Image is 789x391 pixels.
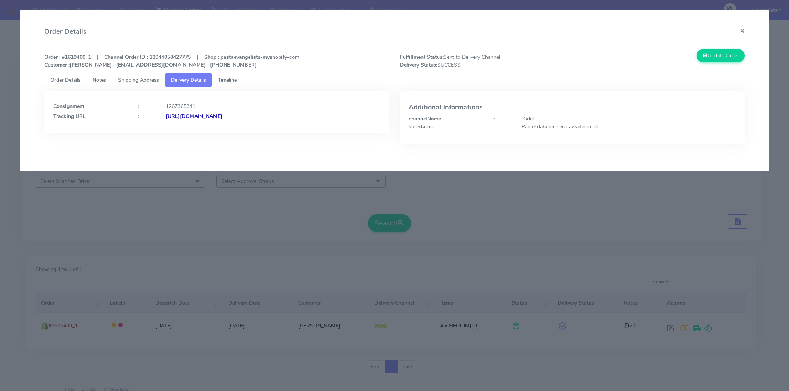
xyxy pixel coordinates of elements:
[400,54,444,61] strong: Fulfillment Status:
[44,61,70,68] strong: Customer :
[44,54,299,68] strong: Order : #1619400_1 | Channel Order ID : 12044058427775 | Shop : pastaevangelists-myshopify-com [P...
[734,21,751,40] button: Close
[92,76,106,84] span: Notes
[171,76,206,84] span: Delivery Details
[138,113,139,120] strong: :
[53,103,84,110] strong: Consignment
[493,123,495,130] strong: :
[44,73,745,87] ul: Tabs
[516,115,741,123] div: Yodel
[118,76,159,84] span: Shipping Address
[394,53,572,69] span: Sent to Delivery Channel SUCCESS
[493,115,495,122] strong: :
[218,76,237,84] span: Timeline
[409,115,441,122] strong: channelName
[516,123,741,130] div: Parcel data received awaiting coll
[50,76,81,84] span: Order Details
[138,103,139,110] strong: :
[53,113,86,120] strong: Tracking URL
[409,123,433,130] strong: subStatus
[409,104,736,111] h4: Additional Informations
[400,61,437,68] strong: Delivery Status:
[166,113,222,120] strong: [URL][DOMAIN_NAME]
[697,49,745,62] button: Update Order
[160,102,385,110] div: 1267365341
[44,27,87,37] h4: Order Details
